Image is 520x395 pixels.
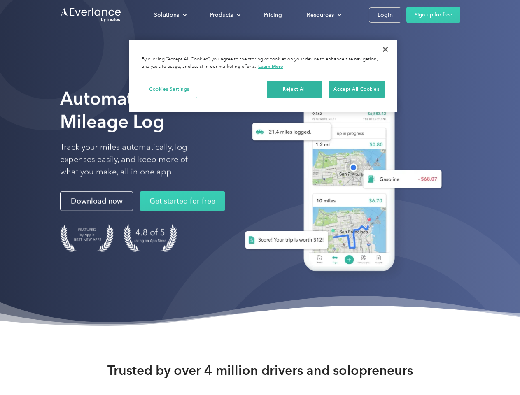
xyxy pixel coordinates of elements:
p: Track your miles automatically, log expenses easily, and keep more of what you make, all in one app [60,141,207,178]
div: By clicking “Accept All Cookies”, you agree to the storing of cookies on your device to enhance s... [142,56,385,70]
div: Cookie banner [129,39,397,112]
a: Go to homepage [60,7,122,23]
div: Resources [298,8,348,22]
div: Products [210,10,233,20]
div: Login [378,10,393,20]
strong: Trusted by over 4 million drivers and solopreneurs [107,362,413,379]
a: Pricing [256,8,290,22]
a: Sign up for free [406,7,460,23]
img: Badge for Featured by Apple Best New Apps [60,224,114,252]
button: Cookies Settings [142,81,197,98]
button: Reject All [267,81,322,98]
div: Resources [307,10,334,20]
a: More information about your privacy, opens in a new tab [258,63,283,69]
div: Solutions [146,8,194,22]
div: Privacy [129,39,397,112]
a: Login [369,7,401,23]
a: Download now [60,191,133,211]
div: Solutions [154,10,179,20]
div: Products [202,8,247,22]
img: Everlance, mileage tracker app, expense tracking app [232,78,448,283]
a: Get started for free [140,191,225,211]
button: Accept All Cookies [329,81,385,98]
div: Pricing [264,10,282,20]
img: 4.9 out of 5 stars on the app store [124,224,177,252]
button: Close [376,40,394,58]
